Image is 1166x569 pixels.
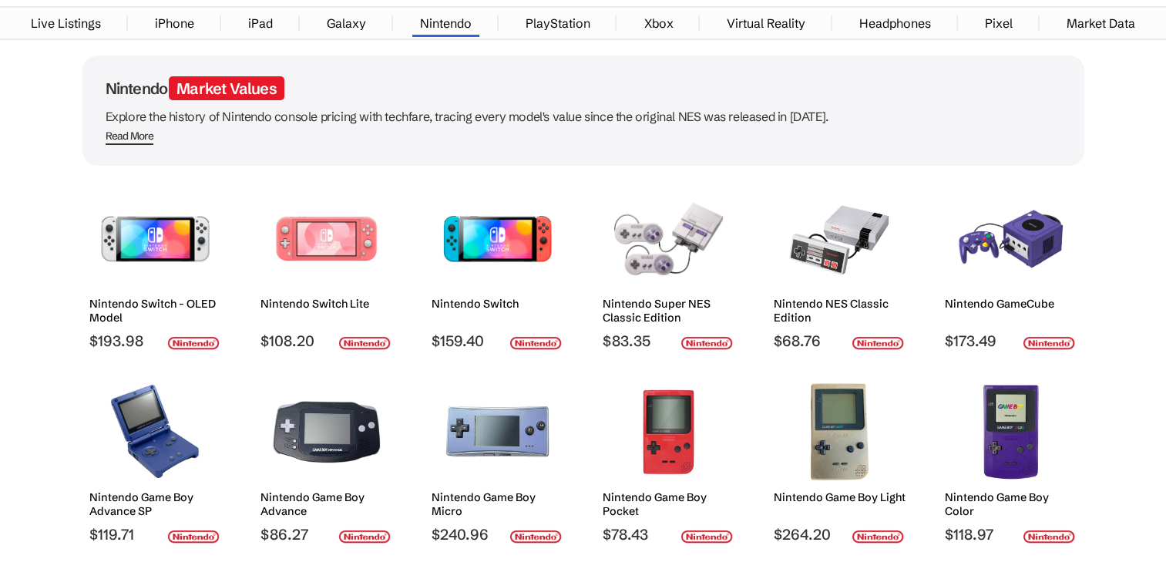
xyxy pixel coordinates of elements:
[1059,8,1143,39] a: Market Data
[106,79,1061,98] h1: Nintendo
[852,336,904,350] img: nintendo-logo
[89,332,221,350] span: $193.98
[767,181,913,350] a: Nintendo NES Classic Edition Nintendo NES Classic Edition $68.76 nintendo-logo
[509,530,562,544] img: nintendo-logo
[272,382,381,483] img: Nintendo Game Boy Advance SP
[260,525,392,544] span: $86.27
[977,8,1020,39] a: Pixel
[101,382,210,483] img: Nintendo Game Boy Advance SP
[945,332,1077,350] span: $173.49
[167,530,220,544] img: nintendo-logo
[23,8,109,39] a: Live Listings
[509,336,562,350] img: nintendo-logo
[956,189,1065,289] img: Nintendo GameCube
[169,76,284,100] span: Market Values
[938,181,1084,350] a: Nintendo GameCube Nintendo GameCube $173.49 nintendo-logo
[432,297,563,311] h2: Nintendo Switch
[603,490,734,518] h2: Nintendo Game Boy Pocket
[240,8,281,39] a: iPad
[852,8,939,39] a: Headphones
[89,525,221,544] span: $119.71
[254,181,400,350] a: Nintendo Switch Lite Nintendo Switch Lite $108.20 nintendo-logo
[443,189,552,289] img: Nintendo Switch
[443,382,552,483] img: Nintendo Game Boy Micro
[432,490,563,518] h2: Nintendo Game Boy Micro
[432,332,563,350] span: $159.40
[101,189,210,289] img: Nintendo Switch (OLED Model)
[517,8,597,39] a: PlayStation
[147,8,202,39] a: iPhone
[852,530,904,544] img: nintendo-logo
[774,490,906,504] h2: Nintendo Game Boy Light
[614,382,723,483] img: Nintendo Game Boy Pocket
[1023,336,1075,350] img: nintendo-logo
[338,530,391,544] img: nintendo-logo
[785,189,894,289] img: Nintendo NES Classic Edition
[774,297,906,325] h2: Nintendo NES Classic Edition
[956,382,1065,483] img: Nintendo Game Boy Color
[319,8,374,39] a: Galaxy
[680,336,733,350] img: nintendo-logo
[338,336,391,350] img: nintendo-logo
[167,336,220,350] img: nintendo-logo
[636,8,680,39] a: Xbox
[425,375,571,544] a: Nintendo Game Boy Micro Nintendo Game Boy Micro $240.96 nintendo-logo
[774,332,906,350] span: $68.76
[596,181,742,350] a: Nintendo Super NES Classic Edition Nintendo Super NES Classic Edition $83.35 nintendo-logo
[425,181,571,350] a: Nintendo Switch Nintendo Switch $159.40 nintendo-logo
[945,297,1077,311] h2: Nintendo GameCube
[260,332,392,350] span: $108.20
[767,375,913,544] a: Nintendo Game Boy Light Nintendo Game Boy Light $264.20 nintendo-logo
[785,382,894,483] img: Nintendo Game Boy Light
[614,189,723,289] img: Nintendo Super NES Classic Edition
[106,130,154,145] span: Read More
[1023,530,1075,544] img: nintendo-logo
[945,490,1077,518] h2: Nintendo Game Boy Color
[260,490,392,518] h2: Nintendo Game Boy Advance
[82,181,229,350] a: Nintendo Switch (OLED Model) Nintendo Switch - OLED Model $193.98 nintendo-logo
[938,375,1084,544] a: Nintendo Game Boy Color Nintendo Game Boy Color $118.97 nintendo-logo
[106,106,1061,127] p: Explore the history of Nintendo console pricing with techfare, tracing every model's value since ...
[680,530,733,544] img: nintendo-logo
[603,297,734,325] h2: Nintendo Super NES Classic Edition
[260,297,392,311] h2: Nintendo Switch Lite
[89,490,221,518] h2: Nintendo Game Boy Advance SP
[945,525,1077,544] span: $118.97
[603,525,734,544] span: $78.43
[774,525,906,544] span: $264.20
[89,297,221,325] h2: Nintendo Switch - OLED Model
[106,130,154,143] div: Read More
[254,375,400,544] a: Nintendo Game Boy Advance SP Nintendo Game Boy Advance $86.27 nintendo-logo
[82,375,229,544] a: Nintendo Game Boy Advance SP Nintendo Game Boy Advance SP $119.71 nintendo-logo
[432,525,563,544] span: $240.96
[603,332,734,350] span: $83.35
[719,8,813,39] a: Virtual Reality
[412,8,479,39] a: Nintendo
[272,189,381,289] img: Nintendo Switch Lite
[596,375,742,544] a: Nintendo Game Boy Pocket Nintendo Game Boy Pocket $78.43 nintendo-logo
